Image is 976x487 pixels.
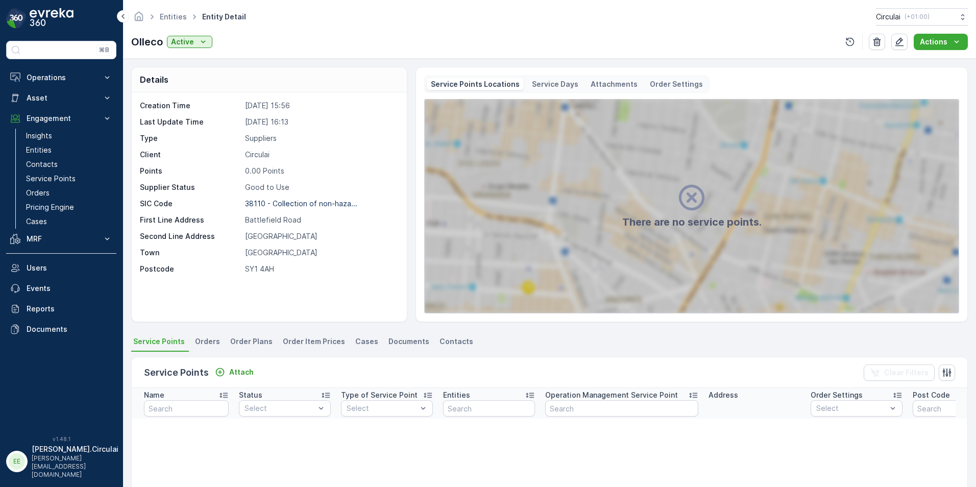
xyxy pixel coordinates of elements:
[171,37,194,47] p: Active
[140,133,241,143] p: Type
[347,403,417,413] p: Select
[140,117,241,127] p: Last Update Time
[26,131,52,141] p: Insights
[245,150,396,160] p: Circulai
[6,258,116,278] a: Users
[245,231,396,241] p: [GEOGRAPHIC_DATA]
[133,15,144,23] a: Homepage
[6,278,116,299] a: Events
[27,304,112,314] p: Reports
[245,248,396,258] p: [GEOGRAPHIC_DATA]
[26,174,76,184] p: Service Points
[6,8,27,29] img: logo
[876,12,900,22] p: Circulai
[22,200,116,214] a: Pricing Engine
[27,234,96,244] p: MRF
[26,145,52,155] p: Entities
[27,113,96,124] p: Engagement
[211,366,258,378] button: Attach
[709,390,738,400] p: Address
[816,403,887,413] p: Select
[160,12,187,21] a: Entities
[229,367,254,377] p: Attach
[245,182,396,192] p: Good to Use
[245,101,396,111] p: [DATE] 15:56
[133,336,185,347] span: Service Points
[6,436,116,442] span: v 1.48.1
[622,214,762,230] h2: There are no service points.
[144,390,164,400] p: Name
[140,182,241,192] p: Supplier Status
[140,199,241,209] p: SIC Code
[905,13,930,21] p: ( +01:00 )
[140,215,241,225] p: First Line Address
[245,133,396,143] p: Suppliers
[440,336,473,347] span: Contacts
[140,166,241,176] p: Points
[22,172,116,186] a: Service Points
[591,79,638,89] p: Attachments
[6,229,116,249] button: MRF
[27,263,112,273] p: Users
[245,166,396,176] p: 0.00 Points
[26,159,58,169] p: Contacts
[140,231,241,241] p: Second Line Address
[140,101,241,111] p: Creation Time
[22,143,116,157] a: Entities
[26,188,50,198] p: Orders
[388,336,429,347] span: Documents
[22,186,116,200] a: Orders
[545,400,698,417] input: Search
[22,129,116,143] a: Insights
[6,444,116,479] button: EE[PERSON_NAME].Circulai[PERSON_NAME][EMAIL_ADDRESS][DOMAIN_NAME]
[650,79,703,89] p: Order Settings
[545,390,678,400] p: Operation Management Service Point
[341,390,418,400] p: Type of Service Point
[144,400,229,417] input: Search
[140,150,241,160] p: Client
[140,264,241,274] p: Postcode
[200,12,248,22] span: Entity Detail
[22,214,116,229] a: Cases
[239,390,262,400] p: Status
[26,202,74,212] p: Pricing Engine
[131,34,163,50] p: Olleco
[6,108,116,129] button: Engagement
[99,46,109,54] p: ⌘B
[167,36,212,48] button: Active
[27,72,96,83] p: Operations
[27,324,112,334] p: Documents
[22,157,116,172] a: Contacts
[914,34,968,50] button: Actions
[245,199,357,208] p: 38110 - Collection of non-haza...
[140,248,241,258] p: Town
[230,336,273,347] span: Order Plans
[26,216,47,227] p: Cases
[884,368,929,378] p: Clear Filters
[6,299,116,319] a: Reports
[913,390,950,400] p: Post Code
[32,454,118,479] p: [PERSON_NAME][EMAIL_ADDRESS][DOMAIN_NAME]
[6,88,116,108] button: Asset
[920,37,947,47] p: Actions
[6,319,116,339] a: Documents
[195,336,220,347] span: Orders
[27,93,96,103] p: Asset
[9,453,25,470] div: EE
[283,336,345,347] span: Order Item Prices
[245,264,396,274] p: SY1 4AH
[245,117,396,127] p: [DATE] 16:13
[811,390,863,400] p: Order Settings
[443,400,535,417] input: Search
[876,8,968,26] button: Circulai(+01:00)
[6,67,116,88] button: Operations
[431,79,520,89] p: Service Points Locations
[245,403,315,413] p: Select
[32,444,118,454] p: [PERSON_NAME].Circulai
[532,79,578,89] p: Service Days
[864,364,935,381] button: Clear Filters
[245,215,396,225] p: Battlefield Road
[140,74,168,86] p: Details
[355,336,378,347] span: Cases
[144,366,209,380] p: Service Points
